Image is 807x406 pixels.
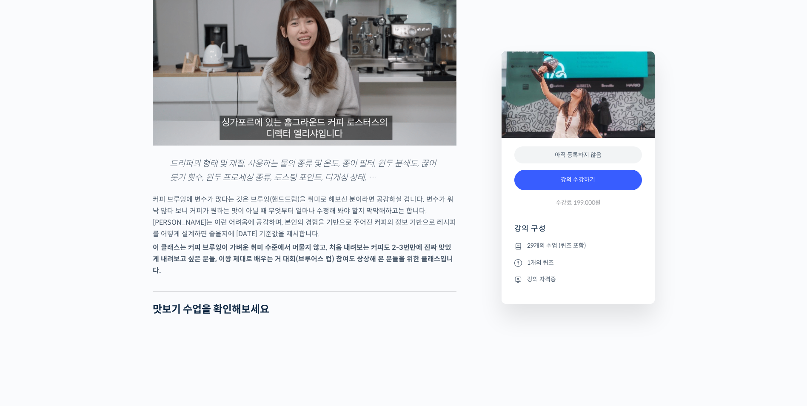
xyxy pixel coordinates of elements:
li: 강의 자격증 [514,274,642,284]
strong: 이 클래스는 커피 브루잉이 가벼운 취미 수준에서 머물지 않고, 처음 내려보는 커피도 2-3번만에 진짜 맛있게 내려보고 싶은 분들, 이왕 제대로 배우는 거 대회(브루어스 컵) ... [153,243,453,275]
h4: 강의 구성 [514,223,642,240]
a: 대화 [56,270,110,291]
strong: 맛보기 수업을 확인해보세요 [153,303,269,316]
div: 아직 등록하지 않음 [514,146,642,164]
a: 설정 [110,270,163,291]
li: 29개의 수업 (퀴즈 포함) [514,241,642,251]
p: 커피 브루잉에 변수가 많다는 것은 브루잉(핸드드립)을 취미로 해보신 분이라면 공감하실 겁니다. 변수가 워낙 많다 보니 커피가 원하는 맛이 아닐 때 무엇부터 얼마나 수정해 봐야... [153,194,456,240]
li: 1개의 퀴즈 [514,257,642,268]
span: 홈 [27,283,32,289]
span: 설정 [131,283,142,289]
a: 홈 [3,270,56,291]
em: 드리퍼의 형태 및 재질, 사용하는 물의 종류 및 온도, 종이 필터, 원두 분쇄도, 끊어 붓기 횟수, 원두 프로세싱 종류, 로스팅 포인트, 디게싱 상태, … [170,158,436,183]
span: 수강료 199,000원 [556,199,601,207]
span: 대화 [78,283,88,290]
a: 강의 수강하기 [514,170,642,190]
